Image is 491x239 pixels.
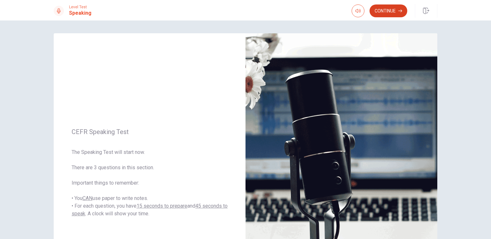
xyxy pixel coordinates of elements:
[72,128,228,136] span: CEFR Speaking Test
[69,9,91,17] h1: Speaking
[69,5,91,9] span: Level Test
[72,148,228,218] span: The Speaking Test will start now. There are 3 questions in this section. Important things to reme...
[136,203,187,209] u: 15 seconds to prepare
[370,4,407,17] button: Continue
[82,195,92,201] u: CAN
